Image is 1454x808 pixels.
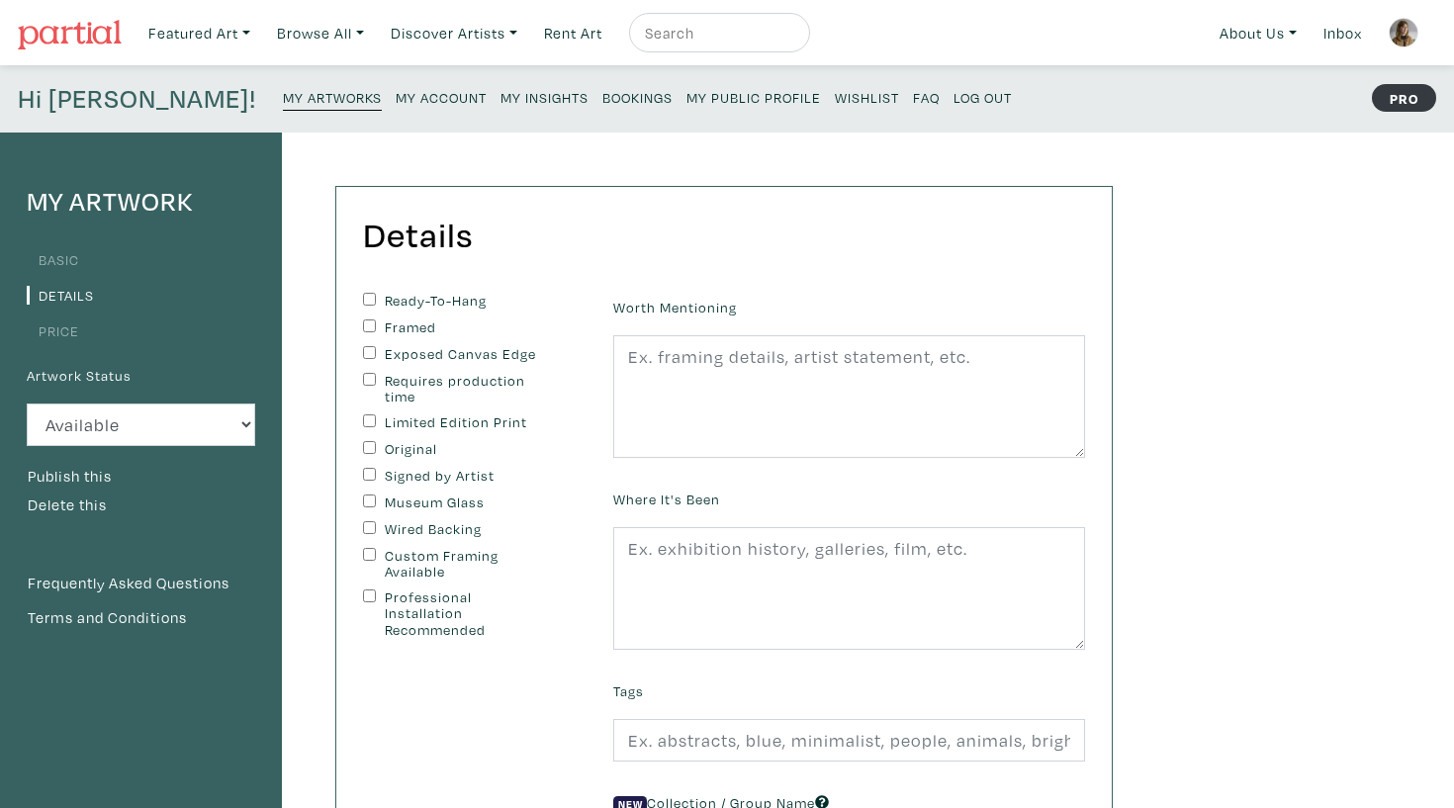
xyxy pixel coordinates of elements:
[913,88,940,107] small: FAQ
[27,571,255,596] a: Frequently Asked Questions
[1389,18,1418,47] img: phpThumb.php
[283,88,382,107] small: My Artworks
[613,489,720,510] label: Where It's Been
[385,521,550,538] label: Wired Backing
[643,21,791,45] input: Search
[602,88,673,107] small: Bookings
[1372,84,1436,112] strong: PRO
[27,250,79,269] a: Basic
[686,88,821,107] small: My Public Profile
[835,88,899,107] small: Wishlist
[382,13,526,53] a: Discover Artists
[385,441,550,458] label: Original
[613,719,1085,762] input: Ex. abstracts, blue, minimalist, people, animals, bright, etc.
[1315,13,1371,53] a: Inbox
[835,83,899,110] a: Wishlist
[385,589,550,639] label: Professional Installation Recommended
[613,297,737,318] label: Worth Mentioning
[913,83,940,110] a: FAQ
[500,88,589,107] small: My Insights
[613,680,644,702] label: Tags
[385,319,550,336] label: Framed
[27,605,255,631] a: Terms and Conditions
[27,286,94,305] a: Details
[385,414,550,431] label: Limited Edition Print
[385,373,550,405] label: Requires production time
[686,83,821,110] a: My Public Profile
[396,88,487,107] small: My Account
[385,468,550,485] label: Signed by Artist
[18,83,256,115] h4: Hi [PERSON_NAME]!
[385,548,550,581] label: Custom Framing Available
[602,83,673,110] a: Bookings
[283,83,382,111] a: My Artworks
[27,186,255,218] h4: My Artwork
[954,83,1012,110] a: Log Out
[954,88,1012,107] small: Log Out
[385,346,550,363] label: Exposed Canvas Edge
[27,493,108,518] button: Delete this
[385,494,550,511] label: Museum Glass
[363,214,473,256] h2: Details
[1211,13,1306,53] a: About Us
[27,464,113,490] button: Publish this
[500,83,589,110] a: My Insights
[27,365,132,387] label: Artwork Status
[139,13,259,53] a: Featured Art
[535,13,611,53] a: Rent Art
[268,13,373,53] a: Browse All
[385,293,550,310] label: Ready-To-Hang
[396,83,487,110] a: My Account
[27,321,79,340] a: Price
